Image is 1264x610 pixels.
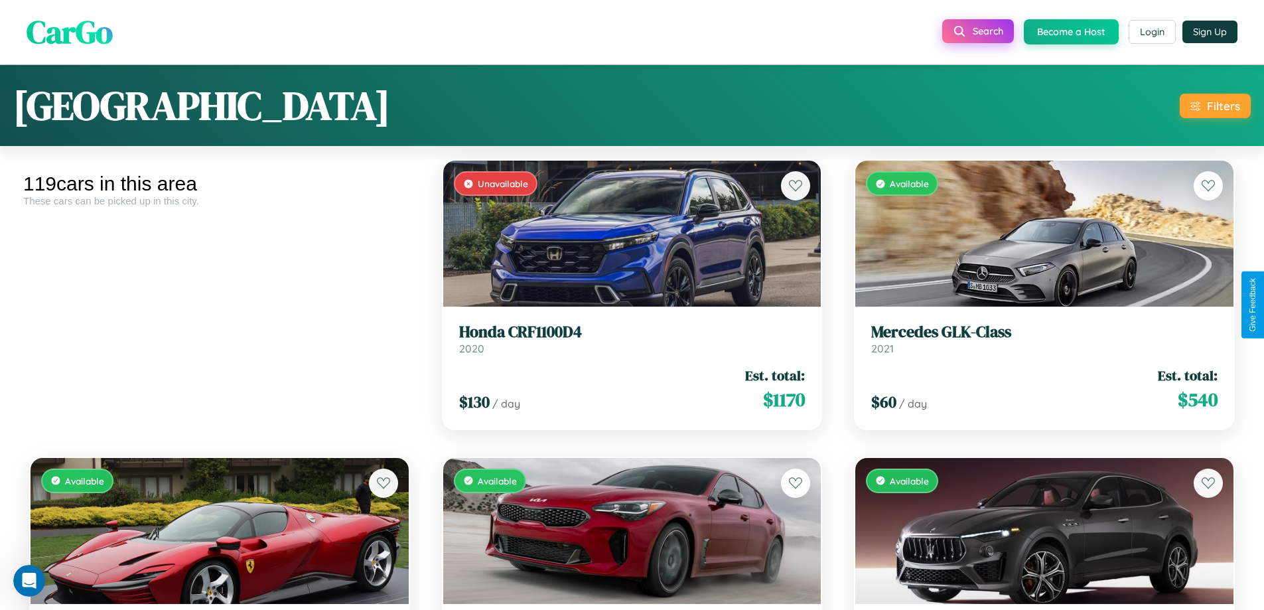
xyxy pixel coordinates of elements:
[459,391,490,413] span: $ 130
[27,10,113,54] span: CarGo
[871,323,1218,342] h3: Mercedes GLK-Class
[478,178,528,189] span: Unavailable
[973,25,1003,37] span: Search
[871,391,896,413] span: $ 60
[1180,94,1251,118] button: Filters
[478,475,517,487] span: Available
[65,475,104,487] span: Available
[1178,386,1218,413] span: $ 540
[459,323,806,355] a: Honda CRF1100D42020
[1024,19,1119,44] button: Become a Host
[890,178,929,189] span: Available
[871,342,894,355] span: 2021
[1182,21,1237,43] button: Sign Up
[492,397,520,410] span: / day
[890,475,929,487] span: Available
[459,342,484,355] span: 2020
[763,386,805,413] span: $ 1170
[1158,366,1218,385] span: Est. total:
[13,78,390,133] h1: [GEOGRAPHIC_DATA]
[13,565,45,597] iframe: Intercom live chat
[899,397,927,410] span: / day
[745,366,805,385] span: Est. total:
[1207,99,1240,113] div: Filters
[871,323,1218,355] a: Mercedes GLK-Class2021
[23,173,416,195] div: 119 cars in this area
[1129,20,1176,44] button: Login
[23,195,416,206] div: These cars can be picked up in this city.
[1248,278,1257,332] div: Give Feedback
[459,323,806,342] h3: Honda CRF1100D4
[942,19,1014,43] button: Search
